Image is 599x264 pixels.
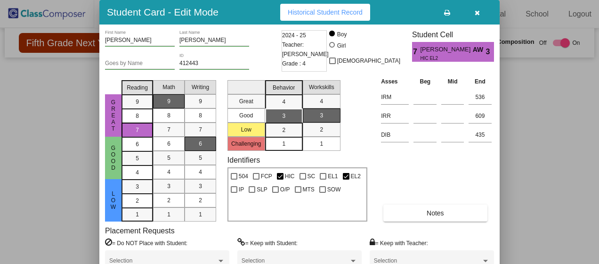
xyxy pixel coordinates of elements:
[320,97,323,106] span: 4
[136,98,139,106] span: 9
[167,168,170,176] span: 4
[351,171,361,182] span: EL2
[412,30,494,39] h3: Student Cell
[282,140,285,148] span: 1
[285,171,295,182] span: HIC
[162,83,175,91] span: Math
[136,182,139,191] span: 3
[486,46,494,58] span: 3
[167,210,170,219] span: 1
[320,140,323,148] span: 1
[105,226,175,235] label: Placement Requests
[199,182,202,190] span: 3
[199,210,202,219] span: 1
[192,83,209,91] span: Writing
[412,46,420,58] span: 7
[105,60,175,67] input: goes by name
[383,205,487,222] button: Notes
[273,83,295,92] span: Behavior
[105,238,187,247] label: = Do NOT Place with Student:
[237,238,298,247] label: = Keep with Student:
[167,97,170,106] span: 9
[282,31,306,40] span: 2024 - 25
[473,45,486,55] span: AW
[288,8,363,16] span: Historical Student Record
[199,97,202,106] span: 9
[337,30,347,39] div: Boy
[328,171,338,182] span: EL1
[136,112,139,120] span: 8
[239,184,244,195] span: IP
[199,168,202,176] span: 4
[466,76,494,87] th: End
[227,156,260,165] label: Identifiers
[199,154,202,162] span: 5
[282,98,285,106] span: 4
[337,41,346,50] div: Girl
[109,145,118,171] span: Good
[370,238,428,247] label: = Keep with Teacher:
[136,197,139,205] span: 2
[381,109,409,123] input: assessment
[109,99,118,132] span: Great
[167,111,170,120] span: 8
[199,140,202,148] span: 6
[257,184,267,195] span: SLP
[199,196,202,205] span: 2
[381,90,409,104] input: assessment
[167,154,170,162] span: 5
[136,154,139,163] span: 5
[136,126,139,134] span: 7
[136,210,139,219] span: 1
[167,125,170,134] span: 7
[282,40,329,59] span: Teacher: [PERSON_NAME]
[282,59,306,68] span: Grade : 4
[320,111,323,120] span: 3
[280,4,370,21] button: Historical Student Record
[136,140,139,148] span: 6
[136,168,139,177] span: 4
[107,6,219,18] h3: Student Card - Edit Mode
[167,182,170,190] span: 3
[309,83,334,91] span: Workskills
[282,112,285,120] span: 3
[320,125,323,134] span: 2
[282,126,285,134] span: 2
[439,76,466,87] th: Mid
[280,184,290,195] span: O/P
[327,184,341,195] span: SOW
[411,76,439,87] th: Beg
[199,111,202,120] span: 8
[167,140,170,148] span: 6
[427,209,444,217] span: Notes
[167,196,170,205] span: 2
[379,76,411,87] th: Asses
[179,60,249,67] input: Enter ID
[109,190,118,210] span: Low
[381,128,409,142] input: assessment
[337,55,400,66] span: [DEMOGRAPHIC_DATA]
[239,171,248,182] span: 504
[420,45,472,55] span: [PERSON_NAME]
[261,171,272,182] span: FCP
[199,125,202,134] span: 7
[420,55,466,62] span: HIC EL2
[127,83,148,92] span: Reading
[308,171,316,182] span: SC
[303,184,315,195] span: MTS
